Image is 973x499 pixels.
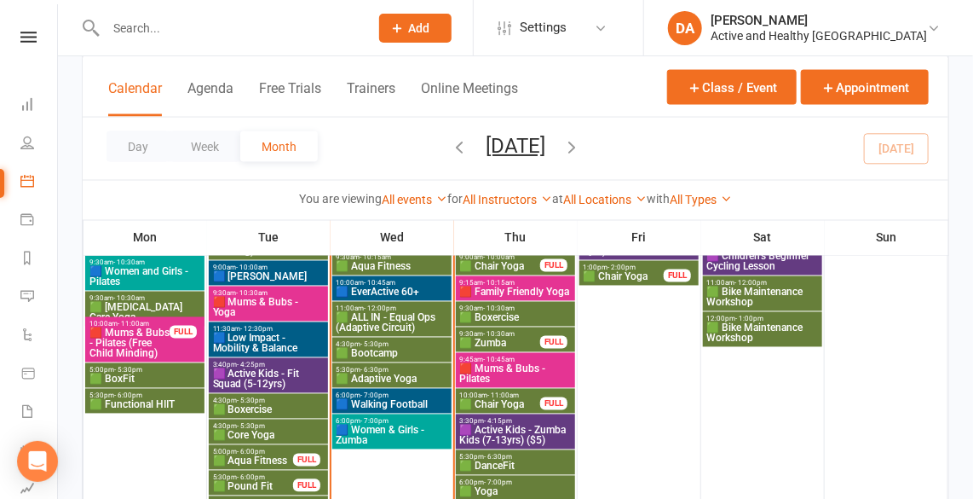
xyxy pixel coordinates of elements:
[212,362,325,369] span: 3:40pm
[706,316,819,323] span: 12:00pm
[578,220,701,256] th: Fri
[336,392,448,400] span: 6:00pm
[212,405,325,415] span: 🟩 Boxercise
[336,262,448,272] span: 🟩 Aqua Fitness
[212,298,325,318] span: 🟥 Mums & Bubs - Yoga
[711,13,927,28] div: [PERSON_NAME]
[459,364,572,385] span: 🟥 Mums & Bubs - Pilates
[259,80,321,117] button: Free Trials
[170,131,240,162] button: Week
[485,454,513,461] span: - 6:30pm
[212,326,325,334] span: 11:30am
[241,326,273,334] span: - 12:30pm
[447,193,463,206] strong: for
[114,367,142,374] span: - 5:30pm
[360,254,392,262] span: - 10:15am
[20,241,59,279] a: Reports
[706,252,819,272] span: 🟪 Children's Beginner Cycling Lesson
[101,16,357,40] input: Search...
[89,328,170,359] span: 🟥 Mums & Bubs - Pilates (Free Child Minding)
[421,80,518,117] button: Online Meetings
[459,331,541,339] span: 9:30am
[668,11,702,45] div: DA
[361,367,389,374] span: - 6:30pm
[336,280,448,287] span: 10:00am
[299,193,382,206] strong: You are viewing
[336,305,448,313] span: 11:00am
[89,374,201,385] span: 🟩 BoxFit
[706,323,819,344] span: 🟩 Bike Maintenance Workshop
[459,461,572,472] span: 🟩 DanceFit
[293,454,320,467] div: FULL
[670,194,732,207] a: All Types
[240,131,318,162] button: Month
[647,193,670,206] strong: with
[382,194,447,207] a: All events
[107,131,170,162] button: Day
[540,336,567,349] div: FULL
[459,262,541,272] span: 🟩 Chair Yoga
[336,374,448,385] span: 🟩 Adaptive Yoga
[459,418,572,426] span: 3:30pm
[361,341,389,349] span: - 5:30pm
[212,397,325,405] span: 4:30pm
[459,287,572,298] span: 🟥 Family Friendly Yoga
[361,392,389,400] span: - 7:00pm
[459,426,572,446] span: 🟪 Active Kids - Zumba Kids (7-13yrs) ($5)
[336,313,448,334] span: 🟩 ALL IN - Equal Ops (Adaptive Circuit)
[736,316,764,323] span: - 1:00pm
[711,28,927,44] div: Active and Healthy [GEOGRAPHIC_DATA]
[113,295,145,303] span: - 10:30am
[331,220,454,256] th: Wed
[347,80,395,117] button: Trainers
[706,280,819,287] span: 11:00am
[89,259,201,267] span: 9:30am
[459,254,541,262] span: 9:00am
[701,220,825,256] th: Sat
[89,400,201,410] span: 🟩 Functional HIIT
[212,290,325,298] span: 9:30am
[365,280,396,287] span: - 10:45am
[485,418,513,426] span: - 4:15pm
[20,125,59,164] a: People
[108,80,162,117] button: Calendar
[20,164,59,202] a: Calendar
[459,392,541,400] span: 10:00am
[459,280,572,287] span: 9:15am
[89,267,201,287] span: 🟦 Women and Girls - Pilates
[237,264,268,272] span: - 10:00am
[212,272,325,282] span: 🟦 [PERSON_NAME]
[608,264,636,272] span: - 2:00pm
[459,313,572,323] span: 🟩 Boxercise
[20,202,59,241] a: Payments
[17,441,58,482] div: Open Intercom Messenger
[212,334,325,354] span: 🟦 Low Impact - Mobility & Balance
[486,134,545,158] button: [DATE]
[365,305,397,313] span: - 12:00pm
[454,220,578,256] th: Thu
[237,290,268,298] span: - 10:30am
[459,339,541,349] span: 🟩 Zumba
[459,479,572,487] span: 6:00pm
[238,423,266,431] span: - 5:30pm
[463,194,552,207] a: All Instructors
[20,87,59,125] a: Dashboard
[207,220,331,256] th: Tue
[409,21,430,35] span: Add
[238,474,266,482] span: - 6:00pm
[540,397,567,410] div: FULL
[735,280,768,287] span: - 12:00pm
[484,280,515,287] span: - 10:15am
[336,367,448,374] span: 5:30pm
[664,270,691,282] div: FULL
[540,259,567,272] div: FULL
[459,487,572,497] span: 🟩 Yoga
[361,418,389,426] span: - 7:00pm
[825,220,948,256] th: Sun
[212,431,325,441] span: 🟩 Core Yoga
[118,321,149,328] span: - 11:00am
[563,194,647,207] a: All Locations
[336,426,448,446] span: 🟦 Women & Girls - Zumba
[238,397,266,405] span: - 5:30pm
[20,356,59,394] a: Product Sales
